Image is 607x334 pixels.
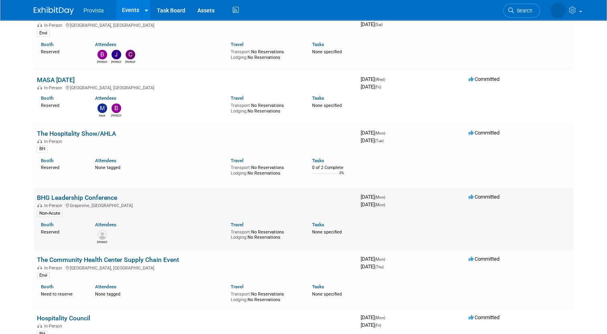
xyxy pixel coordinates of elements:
[375,131,385,135] span: (Mon)
[339,171,344,182] td: 0%
[231,297,248,302] span: Lodging:
[41,101,83,109] div: Reserved
[97,50,107,59] img: Beth Chan
[231,228,300,240] div: No Reservations No Reservations
[361,314,388,320] span: [DATE]
[361,130,388,136] span: [DATE]
[125,59,135,64] div: Clifford Parker
[231,101,300,114] div: No Reservations No Reservations
[231,103,251,108] span: Transport:
[41,158,53,163] a: Booth
[231,290,300,302] div: No Reservations No Reservations
[97,230,107,239] img: Ron Krisman
[375,323,381,328] span: (Fri)
[37,84,354,91] div: [GEOGRAPHIC_DATA], [GEOGRAPHIC_DATA]
[37,22,354,28] div: [GEOGRAPHIC_DATA], [GEOGRAPHIC_DATA]
[231,229,251,235] span: Transport:
[312,165,354,171] div: 0 of 2 Complete
[95,95,116,101] a: Attendees
[97,113,107,118] div: Mark Maki
[469,194,499,200] span: Committed
[312,42,324,47] a: Tasks
[37,145,48,153] div: BH
[312,229,342,235] span: None specified
[386,130,388,136] span: -
[375,265,384,269] span: (Thu)
[37,203,42,207] img: In-Person Event
[361,322,381,328] span: [DATE]
[37,130,116,137] a: The Hospitality Show/AHLA
[361,201,385,207] span: [DATE]
[37,202,354,208] div: Grapevine, [GEOGRAPHIC_DATA]
[514,8,532,14] span: Search
[312,158,324,163] a: Tasks
[44,139,65,144] span: In-Person
[41,228,83,235] div: Reserved
[231,222,244,227] a: Travel
[375,257,385,262] span: (Mon)
[37,23,42,27] img: In-Person Event
[37,266,42,270] img: In-Person Event
[375,195,385,199] span: (Mon)
[44,266,65,271] span: In-Person
[386,256,388,262] span: -
[37,272,50,279] div: Envi
[469,130,499,136] span: Committed
[95,284,116,290] a: Attendees
[231,171,248,176] span: Lodging:
[44,23,65,28] span: In-Person
[386,314,388,320] span: -
[361,137,384,143] span: [DATE]
[231,235,248,240] span: Lodging:
[361,84,381,90] span: [DATE]
[312,222,324,227] a: Tasks
[83,7,104,14] span: Provista
[37,324,42,328] img: In-Person Event
[375,139,384,143] span: (Tue)
[37,264,354,271] div: [GEOGRAPHIC_DATA], [GEOGRAPHIC_DATA]
[361,194,388,200] span: [DATE]
[41,48,83,55] div: Reserved
[375,85,381,89] span: (Fri)
[231,158,244,163] a: Travel
[41,284,53,290] a: Booth
[469,76,499,82] span: Committed
[126,50,135,59] img: Clifford Parker
[41,290,83,297] div: Need to reserve
[375,22,383,27] span: (Sat)
[44,203,65,208] span: In-Person
[312,49,342,54] span: None specified
[361,264,384,270] span: [DATE]
[97,103,107,113] img: Mark Maki
[37,210,63,217] div: Non-Acute
[95,290,225,297] div: None tagged
[37,194,117,201] a: BHG Leadership Conference
[44,85,65,91] span: In-Person
[375,77,385,82] span: (Wed)
[375,203,385,207] span: (Mon)
[361,76,388,82] span: [DATE]
[95,42,116,47] a: Attendees
[41,163,83,171] div: Reserved
[95,163,225,171] div: None tagged
[550,3,566,18] img: Shai Davis
[375,316,385,320] span: (Mon)
[312,284,324,290] a: Tasks
[312,292,342,297] span: None specified
[37,139,42,143] img: In-Person Event
[231,48,300,60] div: No Reservations No Reservations
[112,50,121,59] img: Jeff Lawrence
[34,7,74,15] img: ExhibitDay
[37,85,42,89] img: In-Person Event
[231,165,251,170] span: Transport:
[231,284,244,290] a: Travel
[231,42,244,47] a: Travel
[97,239,107,244] div: Ron Krisman
[361,256,388,262] span: [DATE]
[95,158,116,163] a: Attendees
[231,95,244,101] a: Travel
[37,76,75,84] a: MASA [DATE]
[41,42,53,47] a: Booth
[231,109,248,114] span: Lodging:
[37,314,90,322] a: Hospitality Council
